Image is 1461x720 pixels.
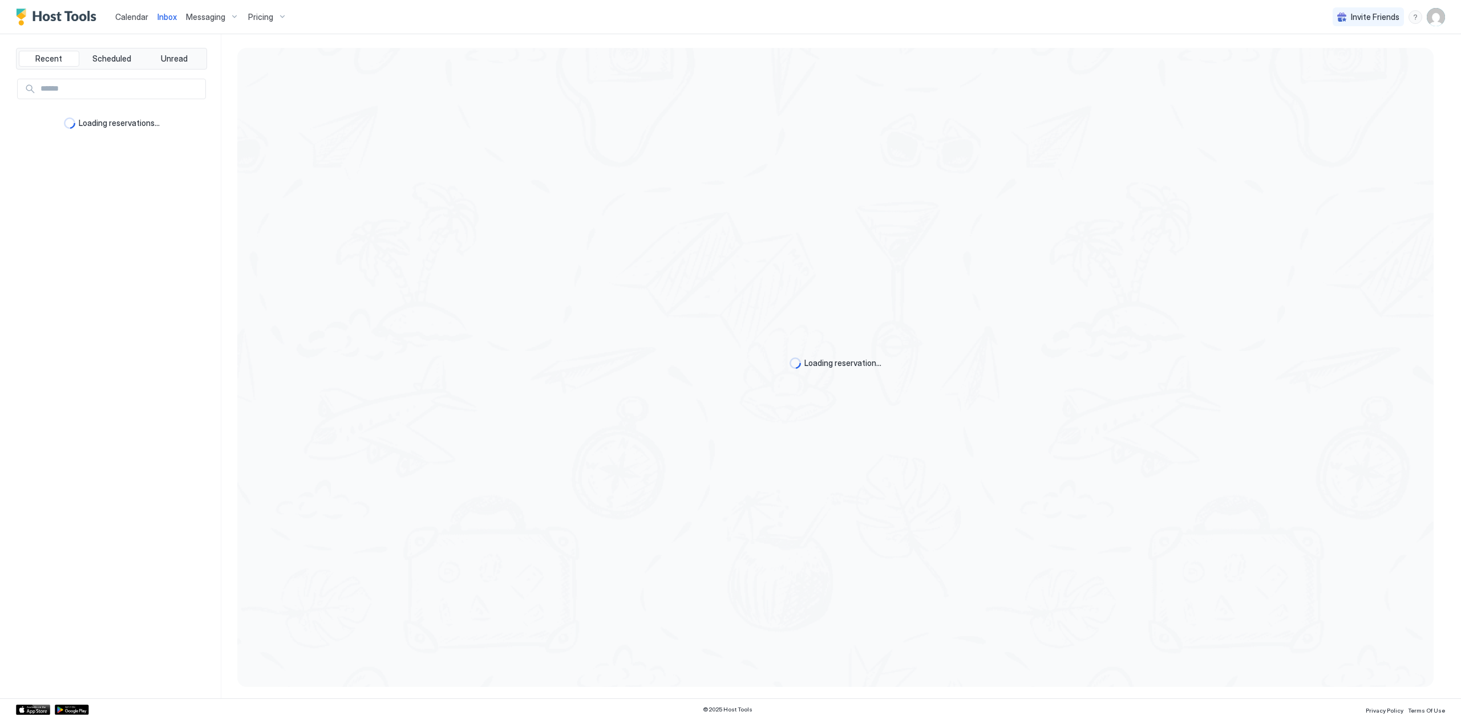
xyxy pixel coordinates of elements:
span: Scheduled [92,54,131,64]
span: Recent [35,54,62,64]
span: Pricing [248,12,273,22]
span: Terms Of Use [1408,707,1445,714]
span: Calendar [115,12,148,22]
span: Loading reservation... [804,358,881,368]
a: Calendar [115,11,148,23]
span: Messaging [186,12,225,22]
span: Loading reservations... [79,118,160,128]
div: menu [1409,10,1422,24]
span: © 2025 Host Tools [703,706,752,713]
span: Unread [161,54,188,64]
div: tab-group [16,48,207,70]
a: Inbox [157,11,177,23]
a: Terms Of Use [1408,703,1445,715]
div: loading [64,117,75,129]
div: User profile [1427,8,1445,26]
span: Inbox [157,12,177,22]
button: Unread [144,51,204,67]
span: Invite Friends [1351,12,1399,22]
a: App Store [16,705,50,715]
button: Recent [19,51,79,67]
input: Input Field [36,79,205,99]
a: Privacy Policy [1366,703,1403,715]
button: Scheduled [82,51,142,67]
a: Host Tools Logo [16,9,102,26]
span: Privacy Policy [1366,707,1403,714]
a: Google Play Store [55,705,89,715]
div: loading [790,357,801,369]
